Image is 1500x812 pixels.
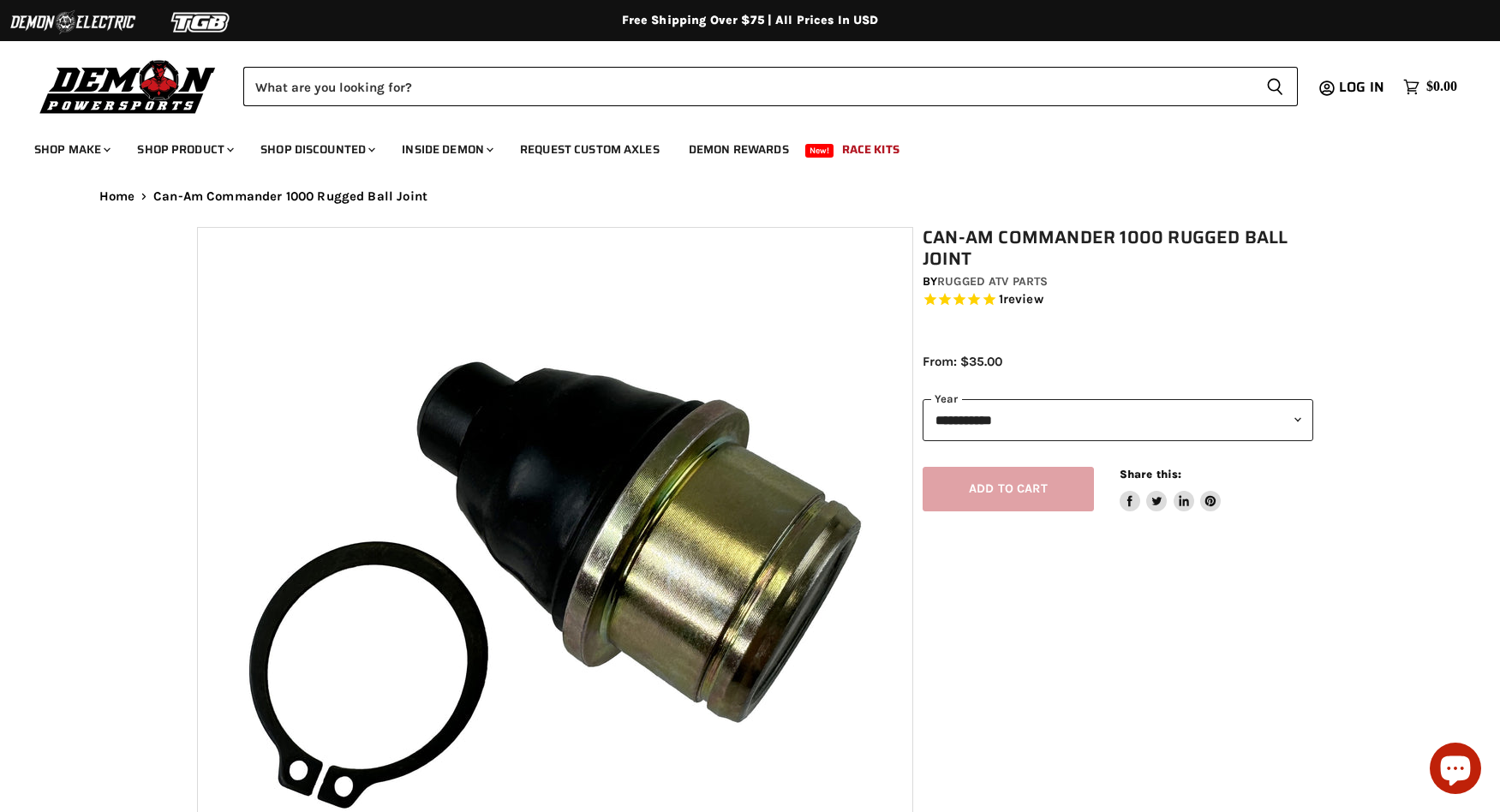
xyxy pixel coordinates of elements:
aside: Share this: [1120,467,1222,512]
ul: Main menu [21,125,1453,167]
img: Demon Electric Logo 2 [9,6,137,39]
span: review [1003,292,1043,307]
a: Shop Discounted [248,132,385,167]
inbox-online-store-chat: Shopify online store chat [1425,743,1486,798]
img: TGB Logo 2 [137,6,266,39]
div: by [923,272,1313,291]
a: Race Kits [829,132,912,167]
select: year [923,399,1313,441]
a: Shop Product [124,132,244,167]
span: New! [805,144,834,158]
a: Request Custom Axles [507,132,672,167]
span: From: $35.00 [923,354,1002,369]
span: Log in [1339,76,1384,98]
span: Share this: [1120,468,1181,481]
span: Can-Am Commander 1000 Rugged Ball Joint [153,189,427,204]
span: $0.00 [1426,79,1457,95]
a: Home [99,189,135,204]
h1: Can-Am Commander 1000 Rugged Ball Joint [923,227,1313,270]
a: Rugged ATV Parts [937,274,1048,289]
span: 1 reviews [999,292,1043,307]
input: Search [243,67,1252,106]
a: $0.00 [1395,75,1466,99]
div: Free Shipping Over $75 | All Prices In USD [65,13,1436,28]
form: Product [243,67,1298,106]
img: Demon Powersports [34,56,222,116]
button: Search [1252,67,1298,106]
span: Rated 5.0 out of 5 stars 1 reviews [923,291,1313,309]
a: Demon Rewards [676,132,802,167]
nav: Breadcrumbs [65,189,1436,204]
a: Shop Make [21,132,121,167]
a: Log in [1331,80,1395,95]
a: Inside Demon [389,132,504,167]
